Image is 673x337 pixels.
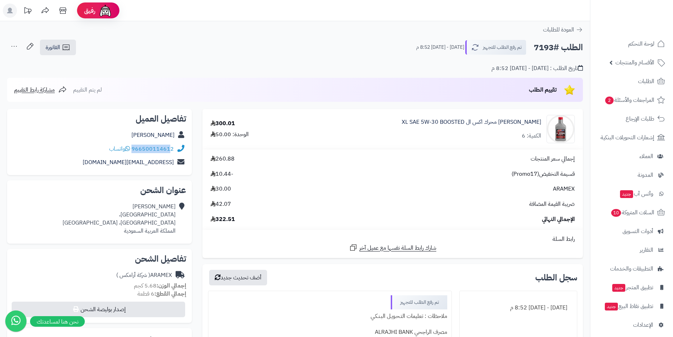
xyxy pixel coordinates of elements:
[610,264,653,274] span: التطبيقات والخدمات
[595,185,669,202] a: وآتس آبجديد
[98,4,112,18] img: ai-face.png
[531,155,575,163] span: إجمالي سعر المنتجات
[211,200,231,208] span: 42.07
[553,185,575,193] span: ARAMEX
[604,301,653,311] span: تطبيق نقاط البيع
[211,155,235,163] span: 260.88
[13,186,186,194] h2: عنوان الشحن
[137,290,186,298] small: 6 قطعة
[40,40,76,55] a: الفاتورة
[13,255,186,263] h2: تفاصيل الشحن
[359,244,436,252] span: شارك رابط السلة نفسها مع عميل آخر
[595,73,669,90] a: الطلبات
[615,58,654,68] span: الأقسام والمنتجات
[547,115,574,143] img: 1727673921-ams530xl-90x90.jpg
[211,215,235,223] span: 322.51
[131,145,174,153] a: 966500114612
[73,86,102,94] span: لم يتم التقييم
[605,303,618,310] span: جديد
[512,170,575,178] span: قسيمة التخفيض(Promo17)
[534,40,583,55] h2: الطلب #7193
[211,120,235,128] div: 300.01
[543,25,583,34] a: العودة للطلبات
[542,215,575,223] span: الإجمالي النهائي
[595,167,669,184] a: المدونة
[116,271,150,279] span: ( شركة أرامكس )
[612,283,653,292] span: تطبيق المتجر
[595,35,669,52] a: لوحة التحكم
[131,131,175,139] a: [PERSON_NAME]
[543,25,574,34] span: العودة للطلبات
[595,316,669,333] a: الإعدادات
[595,223,669,240] a: أدوات التسويق
[46,43,60,52] span: الفاتورة
[639,151,653,161] span: العملاء
[157,281,186,290] strong: إجمالي الوزن:
[626,114,654,124] span: طلبات الإرجاع
[211,170,233,178] span: -10.44
[84,6,95,15] span: رفيق
[611,209,621,217] span: 10
[402,118,541,126] a: [PERSON_NAME] محرك اكس ال XL SAE 5W-30 BOOSTED
[83,158,174,167] a: [EMAIL_ADDRESS][DOMAIN_NAME]
[63,203,176,235] div: [PERSON_NAME] [GEOGRAPHIC_DATA]، [GEOGRAPHIC_DATA]، [GEOGRAPHIC_DATA] المملكة العربية السعودية
[14,86,67,94] a: مشاركة رابط التقييم
[12,302,185,317] button: إصدار بوليصة الشحن
[640,245,653,255] span: التقارير
[638,76,654,86] span: الطلبات
[529,200,575,208] span: ضريبة القيمة المضافة
[116,271,172,279] div: ARAMEX
[465,40,526,55] button: تم رفع الطلب للتجهيز
[612,284,625,292] span: جديد
[14,86,55,94] span: مشاركة رابط التقييم
[211,130,249,139] div: الوحدة: 50.00
[595,129,669,146] a: إشعارات التحويلات البنكية
[638,170,653,180] span: المدونة
[595,204,669,221] a: السلات المتروكة10
[154,290,186,298] strong: إجمالي القطع:
[109,145,130,153] a: واتساب
[595,242,669,258] a: التقارير
[464,301,573,315] div: [DATE] - [DATE] 8:52 م
[601,133,654,143] span: إشعارات التحويلات البنكية
[211,185,231,193] span: 30.00
[595,279,669,296] a: تطبيق المتجرجديد
[595,298,669,315] a: تطبيق نقاط البيعجديد
[349,243,436,252] a: شارك رابط السلة نفسها مع عميل آخر
[622,226,653,236] span: أدوات التسويق
[205,235,580,243] div: رابط السلة
[595,110,669,127] a: طلبات الإرجاع
[595,92,669,109] a: المراجعات والأسئلة2
[535,273,577,282] h3: سجل الطلب
[529,86,557,94] span: تقييم الطلب
[209,270,267,285] button: أضف تحديث جديد
[13,115,186,123] h2: تفاصيل العميل
[416,44,464,51] small: [DATE] - [DATE] 8:52 م
[610,208,654,217] span: السلات المتروكة
[19,4,36,19] a: تحديثات المنصة
[633,320,653,330] span: الإعدادات
[491,64,583,72] div: تاريخ الطلب : [DATE] - [DATE] 8:52 م
[619,189,653,199] span: وآتس آب
[604,95,654,105] span: المراجعات والأسئلة
[391,295,447,309] div: تم رفع الطلب للتجهيز
[595,148,669,165] a: العملاء
[625,18,666,33] img: logo-2.png
[522,132,541,140] div: الكمية: 6
[628,39,654,49] span: لوحة التحكم
[605,97,614,104] span: 2
[595,260,669,277] a: التطبيقات والخدمات
[134,281,186,290] small: 5.68 كجم
[620,190,633,198] span: جديد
